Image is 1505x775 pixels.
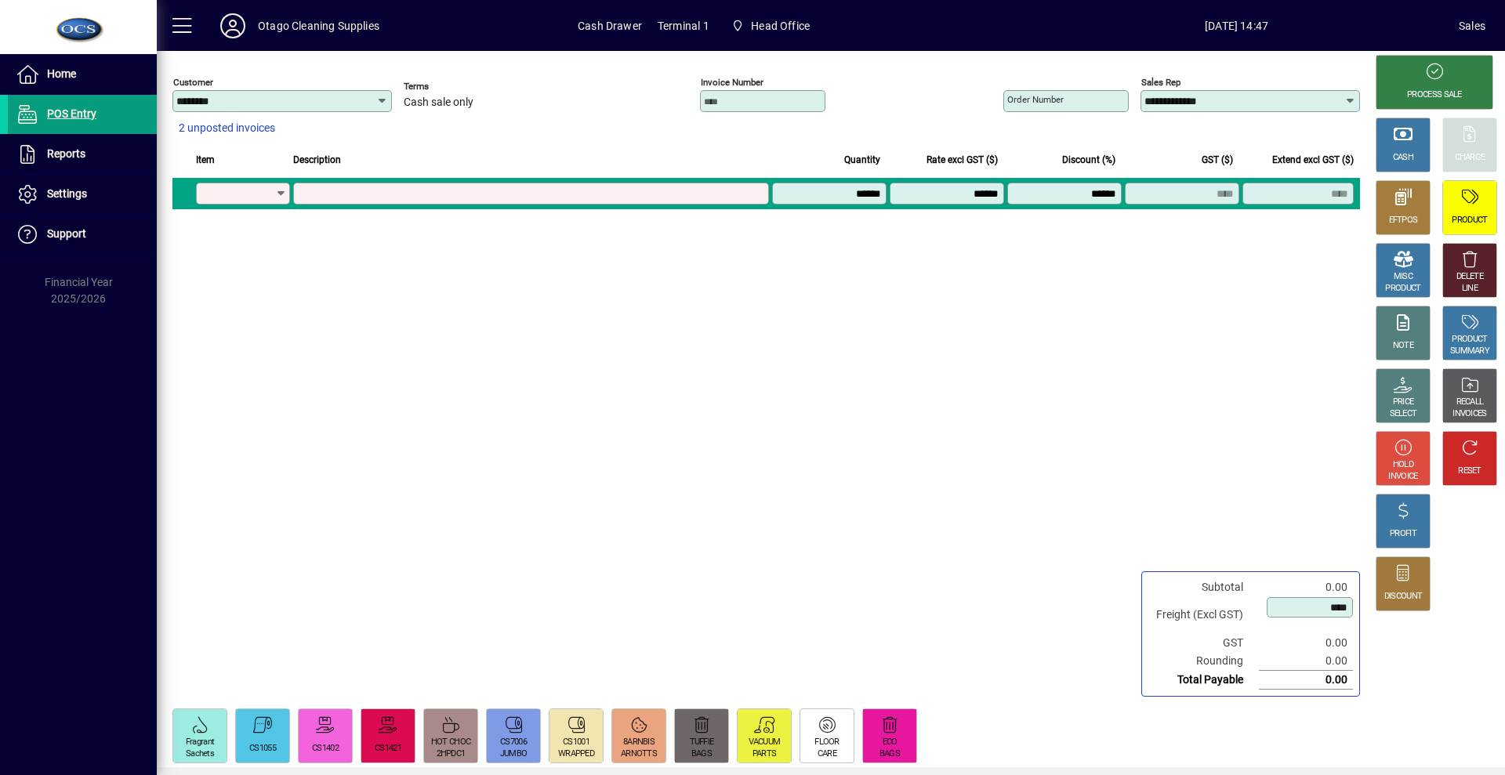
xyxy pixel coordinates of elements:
[1390,408,1417,420] div: SELECT
[172,114,281,143] button: 2 unposted invoices
[1459,13,1485,38] div: Sales
[701,77,763,88] mat-label: Invoice number
[47,67,76,80] span: Home
[658,13,709,38] span: Terminal 1
[1390,528,1416,540] div: PROFIT
[1148,652,1259,671] td: Rounding
[1452,215,1487,226] div: PRODUCT
[623,737,655,748] div: 8ARNBIS
[196,151,215,168] span: Item
[431,737,470,748] div: HOT CHOC
[1389,215,1418,226] div: EFTPOS
[578,13,642,38] span: Cash Drawer
[312,743,339,755] div: CS1402
[752,748,777,760] div: PARTS
[1148,671,1259,690] td: Total Payable
[1259,671,1353,690] td: 0.00
[690,737,714,748] div: TUFFIE
[691,748,712,760] div: BAGS
[1452,408,1486,420] div: INVOICES
[1407,89,1462,101] div: PROCESS SALE
[927,151,998,168] span: Rate excl GST ($)
[1062,151,1115,168] span: Discount (%)
[1394,271,1413,283] div: MISC
[8,215,157,254] a: Support
[404,96,473,109] span: Cash sale only
[879,748,900,760] div: BAGS
[375,743,401,755] div: CS1421
[1388,471,1417,483] div: INVOICE
[563,737,589,748] div: CS1001
[258,13,379,38] div: Otago Cleaning Supplies
[1452,334,1487,346] div: PRODUCT
[8,135,157,174] a: Reports
[437,748,466,760] div: 2HPDC1
[500,748,528,760] div: JUMBO
[1458,465,1481,477] div: RESET
[1148,596,1259,634] td: Freight (Excl GST)
[1393,397,1414,408] div: PRICE
[404,81,498,92] span: Terms
[186,748,214,760] div: Sachets
[1007,94,1064,105] mat-label: Order number
[1141,77,1180,88] mat-label: Sales rep
[1148,578,1259,596] td: Subtotal
[208,12,258,40] button: Profile
[47,107,96,120] span: POS Entry
[814,737,840,748] div: FLOOR
[47,147,85,160] span: Reports
[1148,634,1259,652] td: GST
[1259,578,1353,596] td: 0.00
[1462,283,1478,295] div: LINE
[1259,652,1353,671] td: 0.00
[500,737,527,748] div: CS7006
[751,13,810,38] span: Head Office
[1393,459,1413,471] div: HOLD
[1259,634,1353,652] td: 0.00
[844,151,880,168] span: Quantity
[173,77,213,88] mat-label: Customer
[1385,283,1420,295] div: PRODUCT
[1456,397,1484,408] div: RECALL
[1393,340,1413,352] div: NOTE
[1384,591,1422,603] div: DISCOUNT
[8,55,157,94] a: Home
[293,151,341,168] span: Description
[883,737,898,748] div: ECO
[725,12,816,40] span: Head Office
[1014,13,1459,38] span: [DATE] 14:47
[1456,271,1483,283] div: DELETE
[249,743,276,755] div: CS1055
[1393,152,1413,164] div: CASH
[8,175,157,214] a: Settings
[749,737,781,748] div: VACUUM
[1202,151,1233,168] span: GST ($)
[186,737,214,748] div: Fragrant
[1455,152,1485,164] div: CHARGE
[558,748,594,760] div: WRAPPED
[1450,346,1489,357] div: SUMMARY
[179,120,275,136] span: 2 unposted invoices
[818,748,836,760] div: CARE
[47,187,87,200] span: Settings
[1272,151,1354,168] span: Extend excl GST ($)
[621,748,657,760] div: ARNOTTS
[47,227,86,240] span: Support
